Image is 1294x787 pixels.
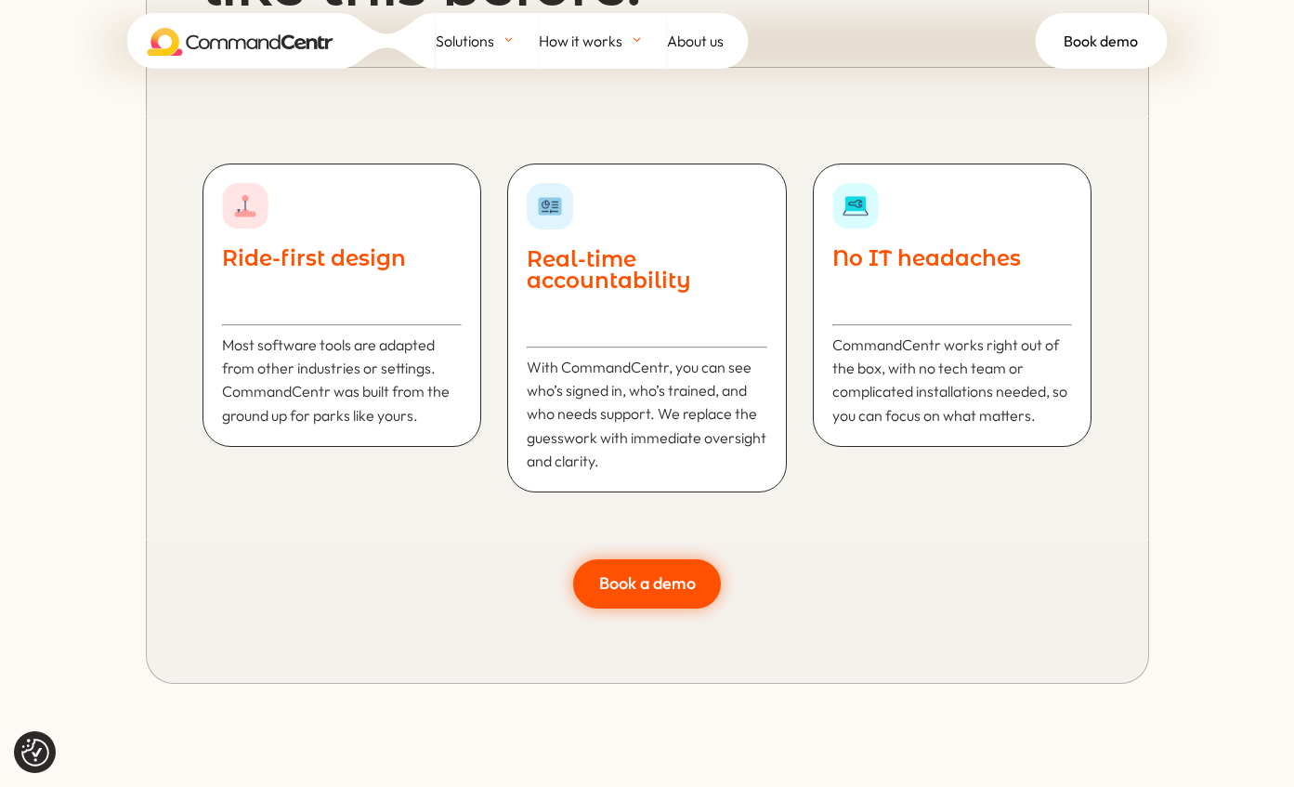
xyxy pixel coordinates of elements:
[667,27,724,55] span: About us
[21,739,49,767] img: Revisit consent button
[539,13,667,69] a: How it works
[527,183,573,230] img: Accountability
[527,249,766,301] h2: Real-time accountability
[436,13,539,69] a: Solutions
[527,356,766,473] p: With CommandCentr, you can see who’s signed in, who’s trained, and who needs support. We replace ...
[832,248,1072,279] h2: No IT headaches
[222,334,462,427] p: Most software tools are adapted from other industries or settings. CommandCentr was built from th...
[539,27,622,55] span: How it works
[1064,27,1138,55] span: Book demo
[832,183,879,230] img: IT-ready
[222,183,268,230] img: Ride-first design
[573,559,720,609] a: Book a demo
[222,248,462,279] h2: Ride-first design
[1036,13,1168,69] a: Book demo
[21,739,49,767] button: Consent Preferences
[436,27,494,55] span: Solutions
[832,334,1072,427] p: CommandCentr works right out of the box, with no tech team or complicated installations needed, s...
[667,13,749,69] a: About us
